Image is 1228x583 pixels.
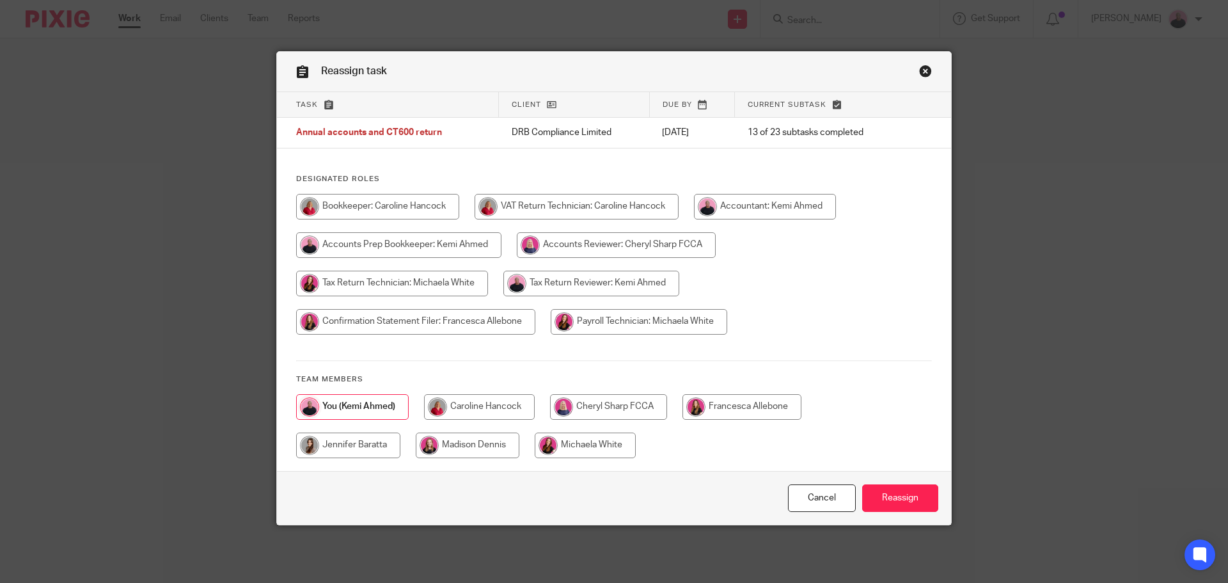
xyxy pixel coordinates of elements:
input: Reassign [862,484,938,512]
span: Due by [663,101,692,108]
span: Task [296,101,318,108]
span: Annual accounts and CT600 return [296,129,442,138]
a: Close this dialog window [919,65,932,82]
h4: Team members [296,374,932,385]
a: Close this dialog window [788,484,856,512]
span: Client [512,101,541,108]
h4: Designated Roles [296,174,932,184]
p: [DATE] [662,126,722,139]
span: Reassign task [321,66,387,76]
td: 13 of 23 subtasks completed [735,118,905,148]
p: DRB Compliance Limited [512,126,637,139]
span: Current subtask [748,101,826,108]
